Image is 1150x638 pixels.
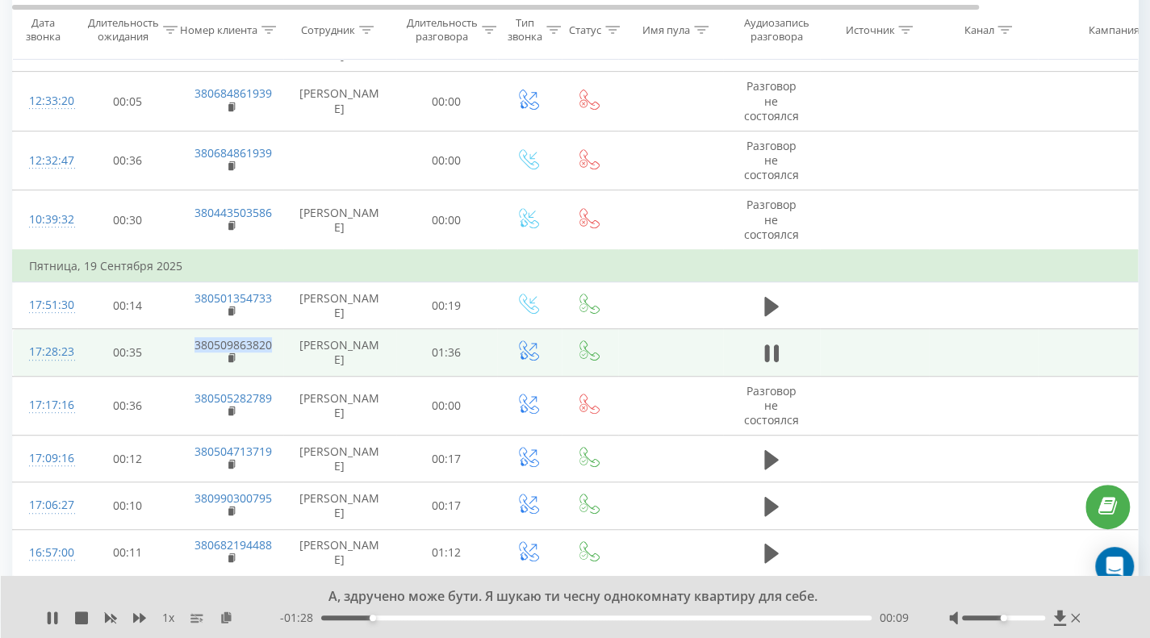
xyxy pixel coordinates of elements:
td: [PERSON_NAME] [283,436,396,482]
td: 00:19 [396,282,497,329]
div: Имя пула [642,23,690,37]
td: 00:10 [77,482,178,529]
td: 00:36 [77,131,178,190]
a: 380684861939 [194,85,272,101]
td: 00:35 [77,329,178,376]
div: 17:28:23 [29,336,61,368]
td: 00:11 [77,529,178,576]
div: А, здручено може бути. Я шукаю ти чесну однокомнату квартиру для себе. [150,588,981,606]
div: 12:32:47 [29,145,61,177]
div: 17:51:30 [29,290,61,321]
div: Номер клиента [180,23,257,37]
td: 00:00 [396,376,497,436]
div: 12:33:20 [29,85,61,117]
div: Accessibility label [1001,615,1007,621]
td: 00:00 [396,131,497,190]
td: [PERSON_NAME] [283,282,396,329]
span: 1 x [162,610,174,626]
a: 380501354733 [194,290,272,306]
td: [PERSON_NAME] [283,529,396,576]
td: 01:12 [396,529,497,576]
td: 00:17 [396,482,497,529]
a: 380684861939 [194,145,272,161]
td: 00:00 [396,72,497,131]
span: Разговор не состоялся [744,138,799,182]
div: Аудиозапись разговора [737,17,815,44]
div: Тип звонка [508,17,542,44]
td: 00:36 [77,376,178,436]
span: Разговор не состоялся [744,197,799,241]
div: 17:17:16 [29,390,61,421]
div: Статус [569,23,601,37]
span: - 01:28 [280,610,321,626]
td: 00:12 [77,436,178,482]
div: Кампания [1089,23,1140,37]
td: 00:30 [77,190,178,250]
a: 380682194488 [194,537,272,553]
a: 380443503586 [194,205,272,220]
td: 00:00 [396,190,497,250]
span: Разговор не состоялся [744,78,799,123]
td: [PERSON_NAME] [283,190,396,250]
div: Канал [964,23,993,37]
div: Дата звонка [13,17,73,44]
td: 00:05 [77,72,178,131]
td: [PERSON_NAME] [283,482,396,529]
td: 00:14 [77,282,178,329]
td: 01:36 [396,329,497,376]
div: Длительность ожидания [88,17,159,44]
div: 17:06:27 [29,490,61,521]
a: 380504713719 [194,444,272,459]
div: 17:09:16 [29,443,61,474]
td: [PERSON_NAME] [283,329,396,376]
td: [PERSON_NAME] [283,72,396,131]
a: 380990300795 [194,490,272,506]
span: 00:09 [880,610,909,626]
div: 16:57:00 [29,537,61,569]
div: Источник [845,23,894,37]
span: Разговор не состоялся [744,383,799,427]
div: 10:39:32 [29,204,61,236]
div: Сотрудник [301,23,355,37]
td: 00:17 [396,436,497,482]
td: [PERSON_NAME] [283,376,396,436]
div: Длительность разговора [407,17,478,44]
div: Open Intercom Messenger [1095,547,1134,586]
div: Accessibility label [370,615,376,621]
a: 380509863820 [194,337,272,352]
a: 380505282789 [194,390,272,406]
